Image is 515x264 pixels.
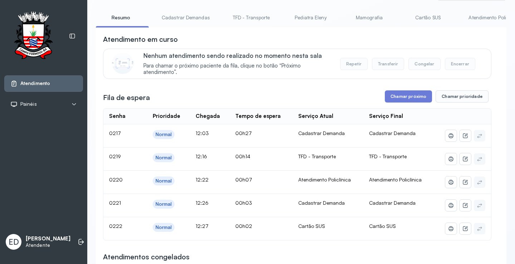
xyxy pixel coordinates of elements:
span: 0222 [109,223,122,229]
h3: Atendimento em curso [103,34,178,44]
button: Congelar [408,58,440,70]
span: Atendimento Policlínica [369,176,422,183]
div: Cadastrar Demanda [298,200,358,206]
a: Pediatra Eleny [285,12,335,24]
span: 00h07 [235,176,252,183]
span: 12:22 [196,176,209,183]
span: Para chamar o próximo paciente da fila, clique no botão “Próximo atendimento”. [143,63,333,76]
div: Cadastrar Demanda [298,130,358,136]
span: 12:16 [196,153,207,159]
span: Cartão SUS [369,223,396,229]
a: TFD - Transporte [226,12,277,24]
span: 00h03 [235,200,252,206]
button: Encerrar [445,58,475,70]
a: Cadastrar Demandas [154,12,217,24]
button: Transferir [372,58,404,70]
p: Nenhum atendimento sendo realizado no momento nesta sala [143,52,333,59]
h3: Fila de espera [103,93,150,103]
span: 12:03 [196,130,209,136]
p: [PERSON_NAME] [26,235,70,242]
div: Prioridade [153,113,180,120]
div: Normal [156,155,172,161]
div: Tempo de espera [235,113,281,120]
div: Senha [109,113,126,120]
a: Cartão SUS [403,12,453,24]
button: Chamar prioridade [436,90,489,103]
div: Normal [156,224,172,230]
div: TFD - Transporte [298,153,358,160]
span: 00h27 [235,130,252,136]
div: Normal [156,178,172,184]
a: Atendimento [10,80,77,87]
p: Atendente [26,242,70,248]
a: Mamografia [344,12,394,24]
div: Chegada [196,113,220,120]
span: 0220 [109,176,123,183]
span: 0219 [109,153,121,159]
button: Chamar próximo [385,90,432,103]
div: Serviço Final [369,113,403,120]
img: Logotipo do estabelecimento [8,11,59,61]
span: Cadastrar Demanda [369,130,416,136]
span: 0217 [109,130,121,136]
span: 00h02 [235,223,252,229]
div: Normal [156,131,172,138]
div: Normal [156,201,172,207]
span: Atendimento [20,80,50,86]
span: 00h14 [235,153,250,159]
span: 12:26 [196,200,209,206]
button: Repetir [340,58,368,70]
span: 12:27 [196,223,209,229]
span: Cadastrar Demanda [369,200,416,206]
span: 0221 [109,200,121,206]
h3: Atendimentos congelados [103,252,190,262]
span: Painéis [20,101,37,107]
span: TFD - Transporte [369,153,407,159]
div: Cartão SUS [298,223,358,229]
img: Imagem de CalloutCard [112,53,133,74]
a: Resumo [96,12,146,24]
div: Atendimento Policlínica [298,176,358,183]
div: Serviço Atual [298,113,333,120]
